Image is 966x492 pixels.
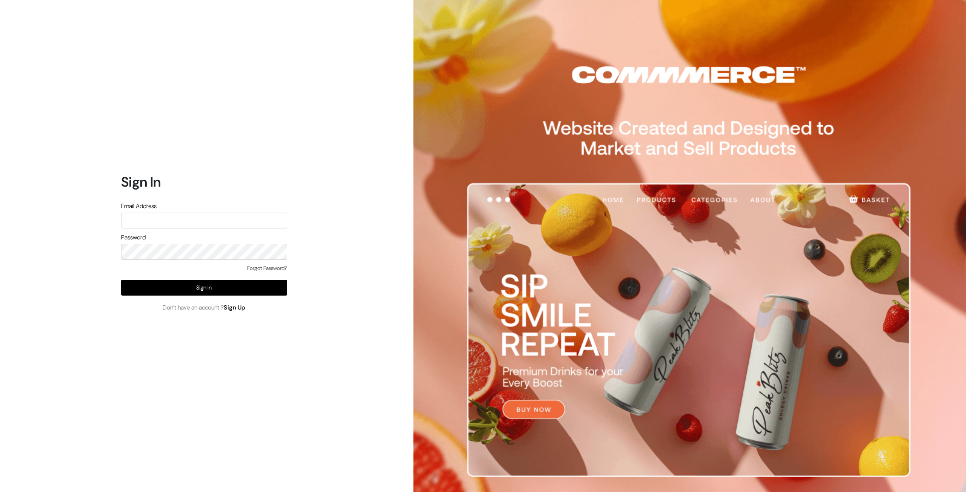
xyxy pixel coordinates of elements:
[163,303,246,312] span: Don’t have an account ?
[121,202,157,211] label: Email Address
[224,303,246,311] a: Sign Up
[121,233,146,242] label: Password
[247,264,287,272] a: Forgot Password?
[121,280,287,296] button: Sign In
[121,174,287,190] h1: Sign In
